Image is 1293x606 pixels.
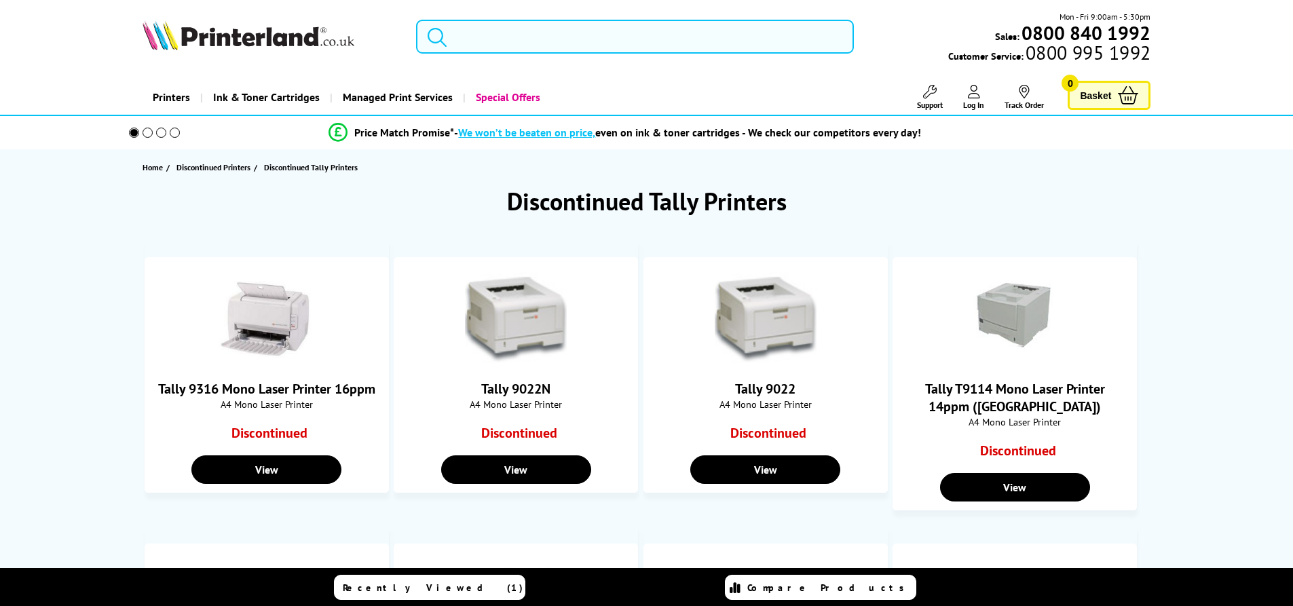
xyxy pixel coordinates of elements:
[747,582,912,594] span: Compare Products
[191,455,341,484] a: View
[1024,46,1150,59] span: 0800 995 1992
[925,380,1105,415] a: Tally T9114 Mono Laser Printer 14ppm ([GEOGRAPHIC_DATA])
[481,380,550,398] a: Tally 9022N
[715,265,817,366] img: Tally 9022
[216,265,318,366] img: Tally 9316 Mono Laser Printer 16ppm
[917,85,943,110] a: Support
[1022,20,1150,45] b: 0800 840 1992
[465,356,567,369] a: Tally 9022N
[940,473,1090,501] a: View
[441,455,591,484] a: View
[948,46,1150,62] span: Customer Service:
[964,265,1066,366] img: Tally T9114 Mono Laser Printer 14ppm (UK)
[673,424,857,449] div: Discontinued
[401,398,631,411] span: A4 Mono Laser Printer
[143,20,400,53] a: Printerland Logo
[963,100,984,110] span: Log In
[690,455,840,484] a: View
[1005,85,1044,110] a: Track Order
[330,80,463,115] a: Managed Print Services
[964,356,1066,369] a: Tally T9114 Mono Laser Printer 14ppm (UK)
[1062,75,1079,92] span: 0
[334,575,525,600] a: Recently Viewed (1)
[917,100,943,110] span: Support
[264,162,358,172] span: Discontinued Tally Printers
[213,80,320,115] span: Ink & Toner Cartridges
[158,380,375,398] a: Tally 9316 Mono Laser Printer 16ppm
[1019,26,1150,39] a: 0800 840 1992
[463,80,550,115] a: Special Offers
[176,160,250,174] span: Discontinued Printers
[454,126,921,139] div: - even on ink & toner cartridges - We check our competitors every day!
[424,424,607,449] div: Discontinued
[117,185,1176,217] h1: Discontinued Tally Printers
[111,121,1140,145] li: modal_Promise
[465,265,567,366] img: Tally 9022N
[900,415,1129,428] span: A4 Mono Laser Printer
[651,398,880,411] span: A4 Mono Laser Printer
[458,126,595,139] span: We won’t be beaten on price,
[143,80,200,115] a: Printers
[923,442,1106,466] div: Discontinued
[174,424,358,449] div: Discontinued
[1068,81,1150,110] a: Basket 0
[143,160,166,174] a: Home
[963,85,984,110] a: Log In
[354,126,454,139] span: Price Match Promise*
[143,20,354,50] img: Printerland Logo
[715,356,817,369] a: Tally 9022
[1060,10,1150,23] span: Mon - Fri 9:00am - 5:30pm
[343,582,523,594] span: Recently Viewed (1)
[995,30,1019,43] span: Sales:
[152,398,381,411] span: A4 Mono Laser Printer
[735,380,795,398] a: Tally 9022
[216,356,318,369] a: Tally 9316 Mono Laser Printer 16ppm
[1080,86,1111,105] span: Basket
[200,80,330,115] a: Ink & Toner Cartridges
[176,160,254,174] a: Discontinued Printers
[725,575,916,600] a: Compare Products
